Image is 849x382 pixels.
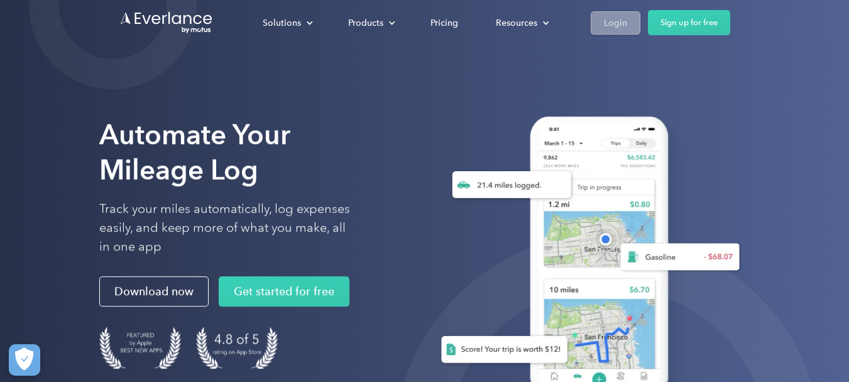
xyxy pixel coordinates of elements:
div: Login [604,15,627,31]
button: Cookies Settings [9,344,40,376]
a: Login [591,11,640,35]
div: Solutions [263,15,301,31]
strong: Automate Your Mileage Log [99,118,290,186]
div: Products [348,15,383,31]
a: Go to homepage [119,11,214,35]
img: 4.9 out of 5 stars on the app store [196,327,278,369]
div: Resources [496,15,537,31]
a: Download now [99,277,209,307]
p: Track your miles automatically, log expenses easily, and keep more of what you make, all in one app [99,200,351,257]
div: Resources [483,12,559,34]
a: Sign up for free [648,10,730,35]
a: Get started for free [219,277,349,307]
img: Badge for Featured by Apple Best New Apps [99,327,181,369]
a: Pricing [418,12,471,34]
div: Pricing [430,15,458,31]
div: Solutions [250,12,323,34]
div: Products [336,12,405,34]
